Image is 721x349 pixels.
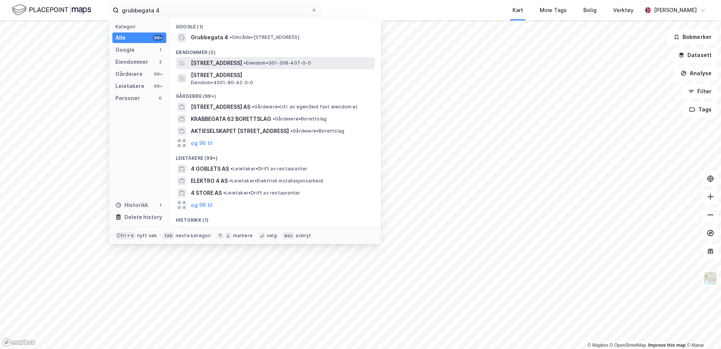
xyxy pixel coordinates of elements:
[12,3,91,17] img: logo.f888ab2527a4732fd821a326f86c7f29.svg
[191,176,228,185] span: ELEKTRO 4 AS
[157,202,163,208] div: 1
[230,166,307,172] span: Leietaker • Drift av restauranter
[230,166,233,171] span: •
[682,84,718,99] button: Filter
[588,343,608,348] a: Mapbox
[683,102,718,117] button: Tags
[153,35,163,41] div: 99+
[540,6,567,15] div: Mine Tags
[2,338,35,347] a: Mapbox homepage
[674,66,718,81] button: Analyse
[667,29,718,45] button: Bokmerker
[191,71,372,80] span: [STREET_ADDRESS]
[153,71,163,77] div: 99+
[252,104,254,110] span: •
[229,178,323,184] span: Leietaker • Elektrisk installasjonsarbeid
[119,5,311,16] input: Søk på adresse, matrikkel, gårdeiere, leietakere eller personer
[283,232,295,239] div: esc
[115,45,135,54] div: Google
[176,233,211,239] div: neste kategori
[230,34,232,40] span: •
[230,34,299,40] span: Område • [STREET_ADDRESS]
[233,233,253,239] div: markere
[648,343,686,348] a: Improve this map
[115,232,136,239] div: Ctrl + k
[115,69,143,79] div: Gårdeiere
[157,95,163,101] div: 0
[170,43,381,57] div: Eiendommer (2)
[273,116,327,122] span: Gårdeiere • Borettslag
[115,201,148,210] div: Historikk
[115,33,126,42] div: Alle
[613,6,634,15] div: Verktøy
[683,313,721,349] iframe: Chat Widget
[191,33,228,42] span: Grubbegata 4
[157,47,163,53] div: 1
[191,59,242,68] span: [STREET_ADDRESS]
[191,226,228,235] span: Grubbegata 4
[115,57,148,66] div: Eiendommer
[170,18,381,31] div: Google (1)
[290,128,293,134] span: •
[170,211,381,225] div: Historikk (1)
[157,59,163,65] div: 2
[191,114,271,124] span: KRABBEGATA 62 BORETTSLAG
[115,94,140,103] div: Personer
[610,343,646,348] a: OpenStreetMap
[191,201,213,210] button: og 96 til
[672,48,718,63] button: Datasett
[267,233,277,239] div: velg
[583,6,597,15] div: Bolig
[163,232,174,239] div: tab
[170,87,381,101] div: Gårdeiere (99+)
[296,233,311,239] div: avbryt
[191,102,250,111] span: [STREET_ADDRESS] AS
[244,60,246,66] span: •
[229,178,232,184] span: •
[252,104,358,110] span: Gårdeiere • Utl. av egen/leid fast eiendom el.
[170,149,381,163] div: Leietakere (99+)
[191,188,222,198] span: 4 STORE AS
[290,128,344,134] span: Gårdeiere • Borettslag
[115,24,166,29] div: Kategori
[223,190,300,196] span: Leietaker • Drift av restauranter
[115,82,144,91] div: Leietakere
[191,127,289,136] span: AKTIESELSKAPET [STREET_ADDRESS]
[654,6,697,15] div: [PERSON_NAME]
[244,60,311,66] span: Eiendom • 301-208-407-0-0
[124,213,162,222] div: Delete history
[191,139,213,148] button: og 96 til
[137,233,157,239] div: nytt søk
[191,80,253,86] span: Eiendom • 4001-80-42-0-0
[512,6,523,15] div: Kart
[703,271,718,286] img: Z
[223,190,226,196] span: •
[191,164,229,173] span: 4 GOBLETS AS
[153,83,163,89] div: 99+
[273,116,275,122] span: •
